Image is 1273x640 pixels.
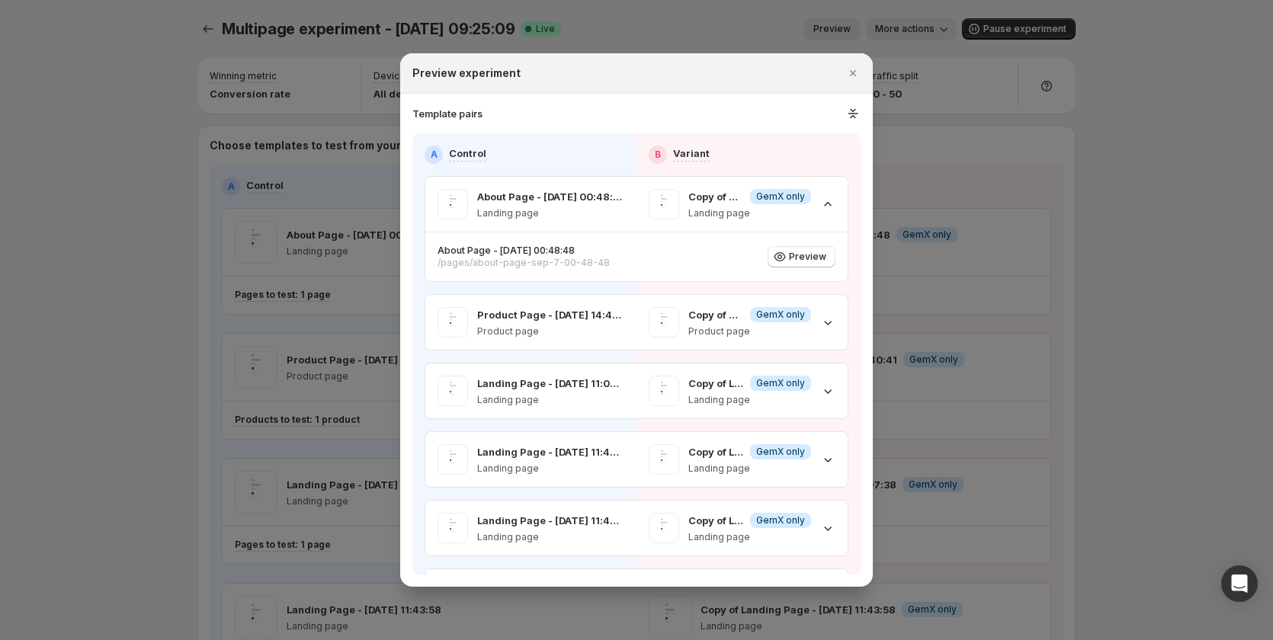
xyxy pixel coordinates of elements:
[688,307,744,322] p: Copy of Product Page - [DATE] 14:40:41
[477,189,624,204] p: About Page - [DATE] 00:48:48
[688,394,811,406] p: Landing page
[688,531,811,543] p: Landing page
[649,513,679,543] img: Copy of Landing Page - Sep 12, 11:42:37
[477,307,624,322] p: Product Page - [DATE] 14:40:41
[688,462,811,475] p: Landing page
[477,394,624,406] p: Landing page
[756,377,805,389] span: GemX only
[438,513,468,543] img: Landing Page - Sep 12, 11:42:37
[655,149,661,161] h2: B
[756,514,805,526] span: GemX only
[842,62,864,84] button: Close
[449,146,486,161] p: Control
[649,189,679,219] img: Copy of About Page - Sep 7, 00:48:48
[477,513,624,528] p: Landing Page - [DATE] 11:42:37
[438,376,468,406] img: Landing Page - Sep 12, 11:07:38
[438,245,610,257] p: About Page - [DATE] 00:48:48
[688,207,811,219] p: Landing page
[768,246,835,267] button: Preview
[477,531,624,543] p: Landing page
[477,325,624,338] p: Product page
[438,189,468,219] img: About Page - Sep 7, 00:48:48
[649,307,679,338] img: Copy of Product Page - Sep 8, 14:40:41
[477,444,624,459] p: Landing Page - [DATE] 11:43:58
[688,376,744,391] p: Copy of Landing Page - [DATE] 11:07:38
[438,257,610,269] p: /pages/about-page-sep-7-00-48-48
[431,149,438,161] h2: A
[688,325,811,338] p: Product page
[756,309,805,321] span: GemX only
[477,207,624,219] p: Landing page
[756,446,805,458] span: GemX only
[438,307,468,338] img: Product Page - Sep 8, 14:40:41
[789,251,826,263] span: Preview
[412,66,521,81] h2: Preview experiment
[756,190,805,203] span: GemX only
[688,513,744,528] p: Copy of Landing Page - [DATE] 11:42:37
[649,444,679,475] img: Copy of Landing Page - Sep 12, 11:43:58
[477,376,624,391] p: Landing Page - [DATE] 11:07:38
[688,444,744,459] p: Copy of Landing Page - [DATE] 11:43:58
[673,146,710,161] p: Variant
[412,106,483,121] h3: Template pairs
[688,189,744,204] p: Copy of About Page - [DATE] 00:48:48
[1221,565,1258,602] div: Open Intercom Messenger
[477,462,624,475] p: Landing page
[438,444,468,475] img: Landing Page - Sep 12, 11:43:58
[649,376,679,406] img: Copy of Landing Page - Sep 12, 11:07:38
